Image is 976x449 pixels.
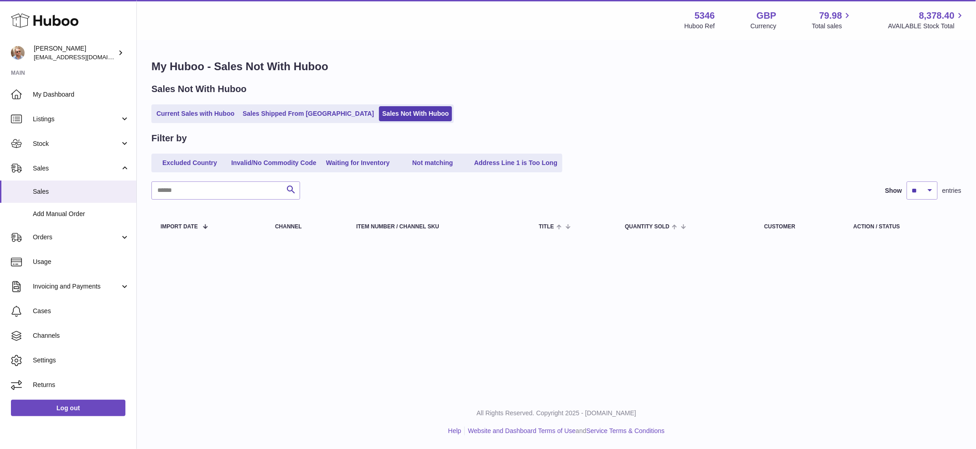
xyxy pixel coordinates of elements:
[885,186,902,195] label: Show
[33,164,120,173] span: Sales
[812,22,852,31] span: Total sales
[33,307,130,315] span: Cases
[356,224,520,230] div: Item Number / Channel SKU
[625,224,670,230] span: Quantity Sold
[34,53,134,61] span: [EMAIL_ADDRESS][DOMAIN_NAME]
[33,115,120,124] span: Listings
[161,224,198,230] span: Import date
[942,186,961,195] span: entries
[153,106,238,121] a: Current Sales with Huboo
[33,356,130,365] span: Settings
[151,83,247,95] h2: Sales Not With Huboo
[888,22,965,31] span: AVAILABLE Stock Total
[33,187,130,196] span: Sales
[471,155,561,170] a: Address Line 1 is Too Long
[151,132,187,145] h2: Filter by
[33,90,130,99] span: My Dashboard
[751,22,777,31] div: Currency
[33,210,130,218] span: Add Manual Order
[468,427,576,434] a: Website and Dashboard Terms of Use
[153,155,226,170] a: Excluded Country
[151,59,961,74] h1: My Huboo - Sales Not With Huboo
[11,46,25,60] img: support@radoneltd.co.uk
[819,10,842,22] span: 79.98
[587,427,665,434] a: Service Terms & Conditions
[322,155,395,170] a: Waiting for Inventory
[757,10,776,22] strong: GBP
[812,10,852,31] a: 79.98 Total sales
[465,427,665,435] li: and
[853,224,952,230] div: Action / Status
[919,10,955,22] span: 8,378.40
[695,10,715,22] strong: 5346
[275,224,338,230] div: Channel
[396,155,469,170] a: Not matching
[33,139,120,148] span: Stock
[34,44,116,62] div: [PERSON_NAME]
[228,155,320,170] a: Invalid/No Commodity Code
[685,22,715,31] div: Huboo Ref
[888,10,965,31] a: 8,378.40 AVAILABLE Stock Total
[144,409,969,418] p: All Rights Reserved. Copyright 2025 - [DOMAIN_NAME]
[11,400,125,416] a: Log out
[539,224,554,230] span: Title
[764,224,836,230] div: Customer
[379,106,452,121] a: Sales Not With Huboo
[448,427,462,434] a: Help
[239,106,377,121] a: Sales Shipped From [GEOGRAPHIC_DATA]
[33,233,120,242] span: Orders
[33,331,130,340] span: Channels
[33,282,120,291] span: Invoicing and Payments
[33,381,130,389] span: Returns
[33,258,130,266] span: Usage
